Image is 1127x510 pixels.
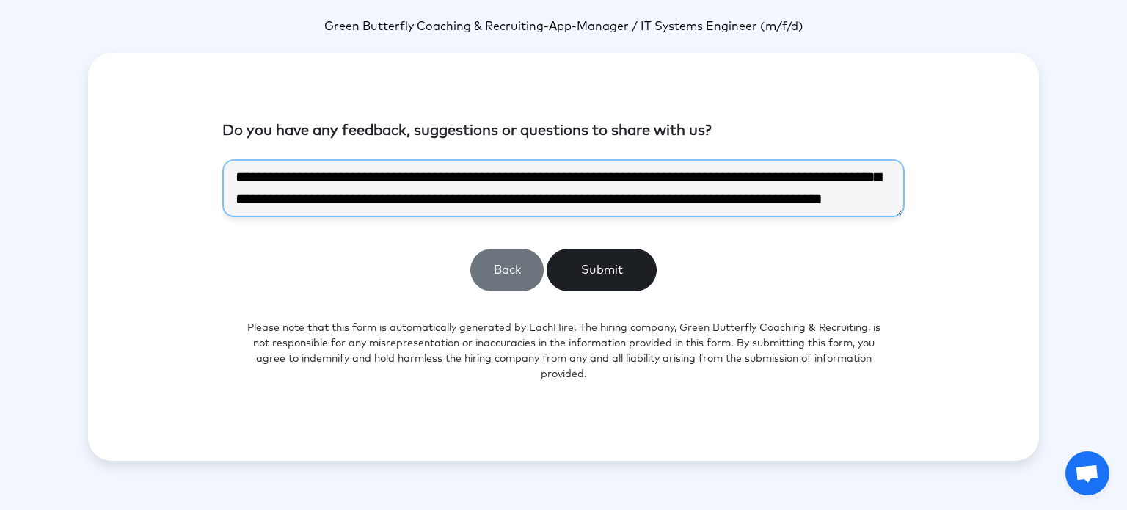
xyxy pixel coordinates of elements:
[549,21,803,32] span: App-Manager / IT Systems Engineer (m/f/d)
[470,249,544,291] button: Back
[1065,451,1109,495] a: Open chat
[324,21,544,32] span: Green Butterfly Coaching & Recruiting
[547,249,657,291] button: Submit
[222,120,905,142] p: Do you have any feedback, suggestions or questions to share with us?
[88,18,1039,35] p: -
[222,303,905,400] p: Please note that this form is automatically generated by EachHire. The hiring company, Green Butt...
